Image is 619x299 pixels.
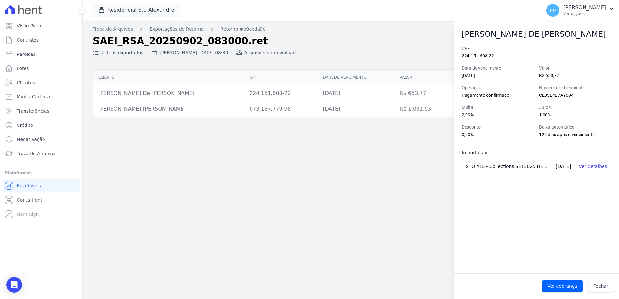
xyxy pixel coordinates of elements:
td: R$ 653,77 [394,85,454,101]
span: Fechar [593,283,608,289]
label: Valor [539,65,611,72]
span: Contratos [17,37,39,43]
p: [PERSON_NAME] [563,5,606,11]
div: Plataformas [5,169,77,177]
a: Troca de Arquivos [93,26,133,33]
a: Ver detalhes [579,164,607,169]
a: Negativação [3,133,80,146]
a: Retorno #b0ecda9c [221,26,265,33]
a: Crédito [3,119,80,132]
div: [DATE] [552,159,575,174]
label: Juros [539,104,611,111]
nav: Breadcrumb [93,26,609,33]
label: Operação [462,85,534,91]
a: Exportações de Retorno [150,26,204,33]
div: 2 itens exportados [93,49,143,56]
div: [PERSON_NAME] [DATE] 08:30 [151,49,228,56]
span: Ver cobrança [547,283,577,289]
span: Lotes [17,65,29,72]
th: Cliente [93,70,244,85]
span: R$ 653,77 [539,73,559,78]
span: EU [550,8,556,13]
span: 2,00% [462,112,474,117]
td: [PERSON_NAME] De [PERSON_NAME] [93,85,244,101]
a: Parcelas [3,48,80,61]
div: STO ALE - Collections SET2025 HENT - 1 [462,159,552,174]
a: Clientes [3,76,80,89]
label: Baixa automática [539,124,611,131]
span: Parcelas [17,51,35,57]
span: Pagamento confirmado [462,93,509,98]
h3: Importação [462,149,536,156]
td: [DATE] [318,101,394,117]
span: 1,00% [539,112,551,117]
td: 073.187.779-98 [244,101,318,117]
a: Conta Hent [3,194,80,206]
td: [PERSON_NAME] [PERSON_NAME] [93,101,244,117]
h2: [PERSON_NAME] DE [PERSON_NAME] [462,28,611,40]
span: Transferências [17,108,49,114]
td: [DATE] [318,85,394,101]
a: Visão Geral [3,19,80,32]
span: Recebíveis [17,183,41,189]
label: Data de vencimento [462,65,534,72]
div: Open Intercom Messenger [6,277,22,293]
td: R$ 1.081,93 [394,101,454,117]
label: CPF [462,45,611,52]
a: Troca de Arquivos [3,147,80,160]
span: Clientes [17,79,35,86]
th: Valor [394,70,454,85]
td: 224.151.608-22 [244,85,318,101]
span: Troca de Arquivos [17,150,57,157]
a: Recebíveis [3,179,80,192]
span: 0,00% [462,132,474,137]
th: CPF [244,70,318,85]
span: Conta Hent [17,197,42,203]
span: 120 dias após o vencimento [539,132,595,137]
div: Arquivo sem download [236,49,296,56]
button: EU [PERSON_NAME] Ver opções [541,1,619,19]
a: Contratos [3,34,80,46]
span: Negativação [17,136,45,143]
label: Multa [462,104,534,111]
a: Minha Carteira [3,90,80,103]
a: Transferências [3,105,80,117]
a: Lotes [3,62,80,75]
span: Crédito [17,122,33,128]
p: Ver opções [563,11,606,16]
label: Desconto [462,124,534,131]
label: Número do documento [539,85,611,91]
span: 224.151.608-22 [462,53,494,58]
span: CE33E4B7A9604 [539,93,574,98]
th: Data de vencimento [318,70,394,85]
span: [DATE] [462,73,475,78]
span: Minha Carteira [17,94,50,100]
button: Residencial Sto Alexandre [93,4,180,16]
span: Visão Geral [17,23,43,29]
h2: SAEI_RSA_20250902_083000.ret [93,35,552,47]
